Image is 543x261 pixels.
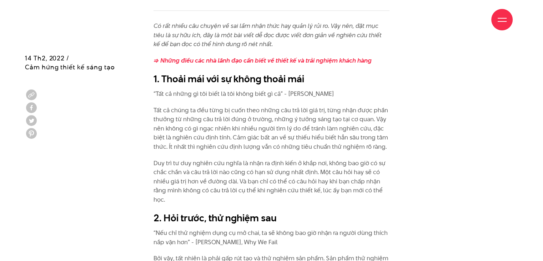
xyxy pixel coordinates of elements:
span: 14 Th2, 2022 / Cảm hứng thiết kế sáng tạo [25,54,115,72]
p: “Tất cả những gì tôi biết là tôi không biết gì cả” - [PERSON_NAME] [154,89,389,99]
a: => Những điều các nhà lãnh đạo cần biết về thiết kế và trải nghiệm khách hàng [154,56,372,65]
p: Tất cả chúng ta đều từng bị cuốn theo những câu trả lời giá trị, từng nhận được phần thưởng từ nh... [154,106,389,152]
h2: 1. Thoải mái với sự không thoải mái [154,72,389,86]
p: “Nếu chỉ thử nghiệm dụng cụ mở chai, ta sẽ không bao giờ nhận ra người dùng thích nắp vặn hơn” - ... [154,228,389,247]
p: Duy trì tư duy nghiên cứu nghĩa là nhận ra định kiến ở khắp nơi, không bao giờ có sự chắc chắn và... [154,159,389,205]
h2: 2. Hỏi trước, thử nghiệm sau [154,211,389,225]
